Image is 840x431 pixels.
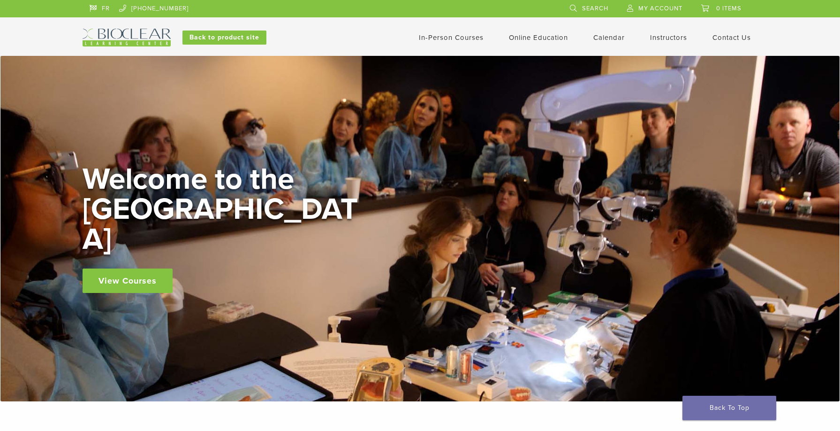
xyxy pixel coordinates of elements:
span: Search [582,5,608,12]
a: In-Person Courses [419,33,484,42]
a: Back To Top [682,396,776,420]
a: Contact Us [712,33,751,42]
a: View Courses [83,269,173,293]
a: Back to product site [182,31,266,45]
a: Calendar [593,33,625,42]
img: Bioclear [83,29,171,46]
a: Instructors [650,33,687,42]
span: My Account [638,5,682,12]
h2: Welcome to the [GEOGRAPHIC_DATA] [83,164,364,254]
a: Online Education [509,33,568,42]
span: 0 items [716,5,742,12]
